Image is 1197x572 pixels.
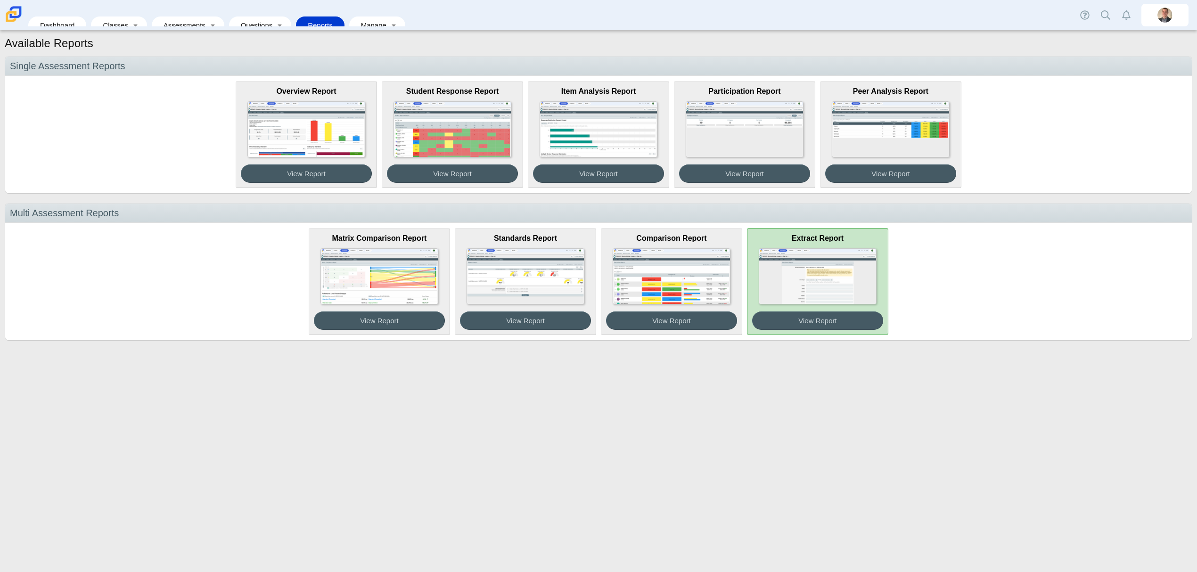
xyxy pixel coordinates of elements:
img: report-participation-v2.png [686,101,803,157]
button: View Report [387,164,518,183]
div: Overview Report [241,86,372,97]
span: View Report [360,317,398,325]
span: View Report [506,317,544,325]
div: Student Response Report [387,86,518,97]
div: Extract Report [752,233,883,244]
div: Participation Report [679,86,810,97]
a: Overview Report View Report [236,81,377,188]
img: report-matrix-comparison-v2.png [320,248,438,304]
button: View Report [606,311,737,330]
a: Toggle expanded [206,16,220,34]
img: matt.snyder.lDbRVQ [1157,8,1172,23]
a: Dashboard [33,16,82,34]
div: Peer Analysis Report [825,86,956,97]
span: View Report [287,170,325,178]
a: matt.snyder.lDbRVQ [1141,4,1189,26]
div: Single Assessment Reports [5,57,1192,76]
div: Multi Assessment Reports [5,204,1192,223]
div: Item Analysis Report [533,86,664,97]
img: report-item-analysis-v2.png [540,101,657,157]
a: Participation Report View Report [674,81,815,188]
img: report-student-response-v2.png [394,101,511,157]
a: Peer Analysis Report View Report [820,81,961,188]
button: View Report [533,164,664,183]
div: Matrix Comparison Report [314,233,445,244]
a: Matrix Comparison Report View Report [309,228,450,335]
a: Comparison Report View Report [601,228,742,335]
div: Standards Report [460,233,591,244]
a: Alerts [1116,5,1137,25]
span: View Report [579,170,617,178]
span: View Report [433,170,471,178]
a: Extract Report View Report [747,228,888,335]
a: Toggle expanded [387,16,401,34]
button: View Report [241,164,372,183]
a: Toggle expanded [273,16,287,34]
a: Classes [96,16,129,34]
a: Standards Report View Report [455,228,596,335]
img: report-peer-analysis-v2.png [832,101,950,157]
a: Toggle expanded [129,16,142,34]
a: Assessments [156,16,206,34]
a: Student Response Report View Report [382,81,523,188]
a: Carmen School of Science & Technology [4,17,24,25]
span: View Report [798,317,836,325]
span: View Report [652,317,690,325]
button: View Report [460,311,591,330]
button: View Report [752,311,883,330]
button: View Report [314,311,445,330]
a: Manage [354,16,387,34]
img: report-overview-v2.png [247,101,365,157]
img: Carmen School of Science & Technology [4,4,24,24]
a: Item Analysis Report View Report [528,81,669,188]
button: View Report [679,164,810,183]
span: View Report [725,170,763,178]
a: Reports [301,16,340,34]
div: Comparison Report [606,233,737,244]
button: View Report [825,164,956,183]
a: Questions [234,16,273,34]
h1: Available Reports [5,35,93,51]
img: report-data-extract-v2.png [759,248,877,304]
img: report-standards-v2.png [467,248,584,304]
img: report-comparison-v2.png [613,248,730,304]
span: View Report [871,170,910,178]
